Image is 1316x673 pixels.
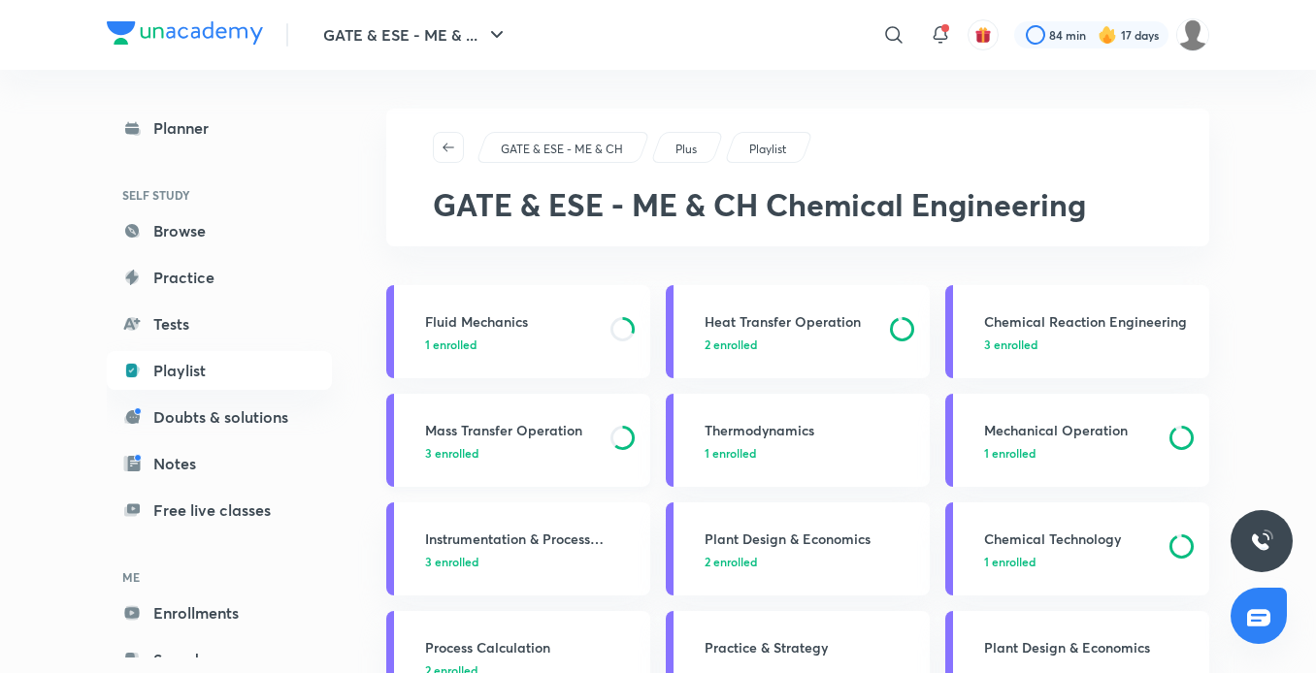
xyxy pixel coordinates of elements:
span: 2 enrolled [705,553,757,570]
a: Plus [673,141,701,158]
h3: Practice & Strategy [705,637,918,657]
a: Playlist [107,351,332,390]
span: 3 enrolled [984,336,1037,353]
button: GATE & ESE - ME & ... [312,16,520,54]
img: ttu [1250,529,1273,553]
a: Instrumentation & Process Control3 enrolled [386,502,650,595]
span: GATE & ESE - ME & CH Chemical Engineering [433,183,1086,225]
span: 3 enrolled [425,553,478,570]
span: 2 enrolled [705,336,757,353]
a: Plant Design & Economics2 enrolled [666,502,930,595]
span: 1 enrolled [984,444,1036,462]
span: 1 enrolled [425,336,477,353]
h3: Plant Design & Economics [705,529,918,549]
a: Thermodynamics1 enrolled [666,394,930,487]
span: 3 enrolled [425,444,478,462]
a: Enrollments [107,593,332,632]
a: Notes [107,444,332,483]
img: streak [1098,25,1117,45]
h6: ME [107,561,332,593]
a: Playlist [746,141,790,158]
h3: Thermodynamics [705,420,918,440]
a: Company Logo [107,21,263,49]
h3: Chemical Technology [984,529,1158,549]
img: Mujtaba Ahsan [1176,18,1209,51]
a: Chemical Reaction Engineering3 enrolled [945,285,1209,378]
h6: SELF STUDY [107,178,332,211]
a: Practice [107,258,332,297]
a: Mass Transfer Operation3 enrolled [386,394,650,487]
a: Browse [107,211,332,250]
h3: Heat Transfer Operation [705,311,878,332]
p: Playlist [749,141,786,158]
button: avatar [968,19,999,50]
h3: Process Calculation [425,637,639,657]
a: Chemical Technology1 enrolled [945,502,1209,595]
h3: Fluid Mechanics [425,311,599,332]
h3: Chemical Reaction Engineering [984,311,1198,332]
h3: Mass Transfer Operation [425,420,599,440]
span: 1 enrolled [705,444,756,462]
a: Tests [107,304,332,343]
a: Planner [107,109,332,147]
img: avatar [974,26,992,44]
a: Heat Transfer Operation2 enrolled [666,285,930,378]
a: Mechanical Operation1 enrolled [945,394,1209,487]
a: Fluid Mechanics1 enrolled [386,285,650,378]
h3: Plant Design & Economics [984,637,1198,657]
a: GATE & ESE - ME & CH [498,141,627,158]
p: GATE & ESE - ME & CH [501,141,623,158]
h3: Mechanical Operation [984,420,1158,440]
a: Free live classes [107,491,332,529]
h3: Instrumentation & Process Control [425,529,639,549]
span: 1 enrolled [984,553,1036,570]
img: Company Logo [107,21,263,45]
p: Plus [675,141,697,158]
a: Doubts & solutions [107,398,332,436]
